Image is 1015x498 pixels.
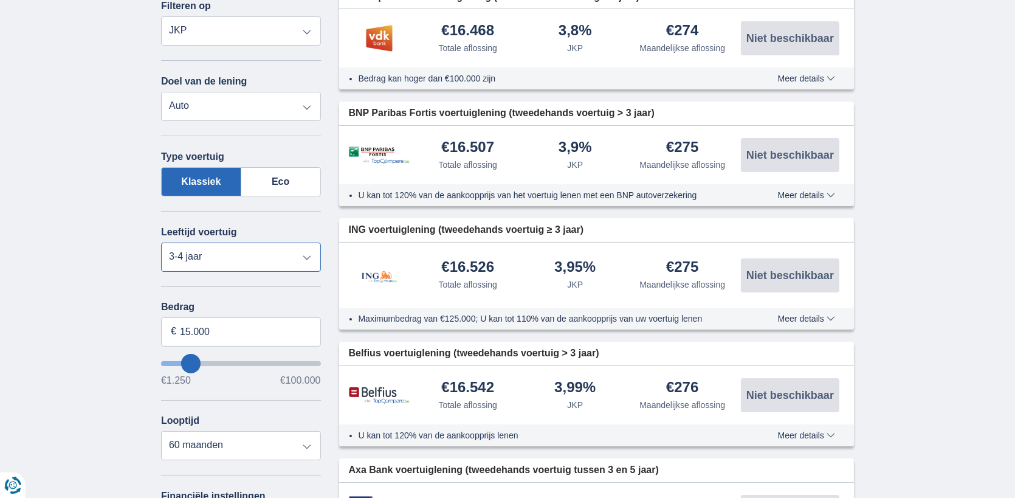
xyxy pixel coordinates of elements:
[559,140,592,156] div: 3,9%
[349,147,410,164] img: product.pl.alt BNP Paribas Fortis
[161,76,247,87] label: Doel van de lening
[741,21,839,55] button: Niet beschikbaar
[171,325,176,339] span: €
[567,278,583,291] div: JKP
[359,72,734,85] li: Bedrag kan hoger dan €100.000 zijn
[746,33,834,44] span: Niet beschikbaar
[666,23,698,40] div: €274
[349,387,410,404] img: product.pl.alt Belfius
[746,270,834,281] span: Niet beschikbaar
[241,167,321,196] label: Eco
[441,380,494,396] div: €16.542
[567,159,583,171] div: JKP
[349,23,410,54] img: product.pl.alt VDK bank
[554,260,596,276] div: 3,95%
[359,429,734,441] li: U kan tot 120% van de aankoopprijs lenen
[567,42,583,54] div: JKP
[639,42,725,54] div: Maandelijkse aflossing
[161,376,191,386] span: €1.250
[778,74,835,83] span: Meer details
[666,260,698,276] div: €275
[769,74,844,83] button: Meer details
[441,140,494,156] div: €16.507
[769,190,844,200] button: Meer details
[349,255,410,296] img: product.pl.alt ING
[161,167,241,196] label: Klassiek
[438,42,497,54] div: Totale aflossing
[349,347,599,361] span: Belfius voertuiglening (tweedehands voertuig > 3 jaar)
[554,380,596,396] div: 3,99%
[666,140,698,156] div: €275
[441,260,494,276] div: €16.526
[438,278,497,291] div: Totale aflossing
[161,1,211,12] label: Filteren op
[559,23,592,40] div: 3,8%
[778,431,835,440] span: Meer details
[438,159,497,171] div: Totale aflossing
[349,463,659,477] span: Axa Bank voertuiglening (tweedehands voertuig tussen 3 en 5 jaar)
[769,431,844,440] button: Meer details
[441,23,494,40] div: €16.468
[746,390,834,401] span: Niet beschikbaar
[639,159,725,171] div: Maandelijkse aflossing
[349,223,584,237] span: ING voertuiglening (tweedehands voertuig ≥ 3 jaar)
[359,189,734,201] li: U kan tot 120% van de aankoopprijs van het voertuig lenen met een BNP autoverzekering
[778,191,835,199] span: Meer details
[769,314,844,323] button: Meer details
[161,302,321,313] label: Bedrag
[349,106,655,120] span: BNP Paribas Fortis voertuiglening (tweedehands voertuig > 3 jaar)
[161,151,224,162] label: Type voertuig
[161,415,199,426] label: Looptijd
[161,227,236,238] label: Leeftijd voertuig
[778,314,835,323] span: Meer details
[746,150,834,161] span: Niet beschikbaar
[741,378,839,412] button: Niet beschikbaar
[639,278,725,291] div: Maandelijkse aflossing
[639,399,725,411] div: Maandelijkse aflossing
[666,380,698,396] div: €276
[438,399,497,411] div: Totale aflossing
[741,258,839,292] button: Niet beschikbaar
[280,376,321,386] span: €100.000
[161,361,321,366] input: wantToBorrow
[741,138,839,172] button: Niet beschikbaar
[567,399,583,411] div: JKP
[359,313,734,325] li: Maximumbedrag van €125.000; U kan tot 110% van de aankoopprijs van uw voertuig lenen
